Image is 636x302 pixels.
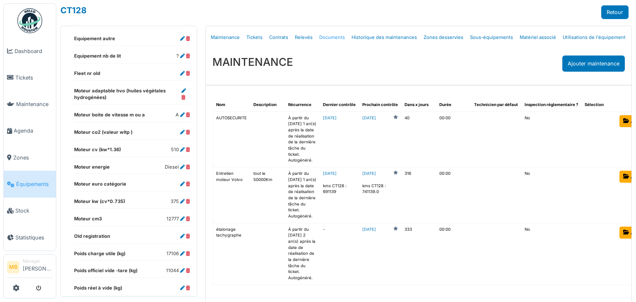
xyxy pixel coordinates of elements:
[559,28,629,47] a: Utilisations de l'équipement
[420,28,467,47] a: Zones desservies
[601,5,629,19] a: Retour
[4,91,56,118] a: Maintenance
[401,99,436,111] th: Dans x jours
[362,227,376,233] a: [DATE]
[436,111,471,167] td: 00:00
[176,53,190,60] dd: ?
[14,127,53,135] span: Agenda
[525,171,530,176] span: translation missing: fr.shared.no
[581,99,616,111] th: Sélection
[74,70,100,80] dt: Fleet nr old
[74,181,126,191] dt: Moteur euro catégorie
[250,99,285,111] th: Description
[320,223,359,285] td: -
[213,111,251,167] td: AUTOSECURITE
[74,35,115,46] dt: Equipement autre
[348,28,420,47] a: Historique des maintenances
[15,234,53,242] span: Statistiques
[362,115,376,121] a: [DATE]
[4,171,56,197] a: Équipements
[359,167,401,223] td: kms CT128 : 741139.0
[74,267,137,278] dt: Poids officiel vide -tare (kg)
[7,261,19,273] li: MB
[74,87,181,105] dt: Moteur adaptable hvo (huiles végétales hydrogénées)
[166,267,190,274] dd: 11044
[4,38,56,64] a: Dashboard
[74,285,122,295] dt: Poids réel à vide (kg)
[4,224,56,251] a: Statistiques
[14,47,53,55] span: Dashboard
[320,99,359,111] th: Dernier contrôle
[320,167,359,223] td: kms CT128 : 691139
[7,258,53,278] a: MB Manager[PERSON_NAME]
[266,28,291,47] a: Contrats
[285,99,320,111] th: Récurrence
[17,8,42,33] img: Badge_color-CXgf-gQk.svg
[171,146,190,153] dd: 510
[291,28,316,47] a: Relevés
[15,207,53,215] span: Stock
[74,146,121,157] dt: Moteur cv (kw*1.36)
[166,250,190,257] dd: 17106
[74,198,125,208] dt: Moteur kw (cv*0.735)
[471,99,521,111] th: Technicien par défaut
[436,99,471,111] th: Durée
[74,215,102,226] dt: Moteur cm3
[436,167,471,223] td: 00:00
[60,5,87,15] a: CT128
[4,144,56,171] a: Zones
[23,258,53,264] div: Manager
[74,233,110,243] dt: Old registration
[213,167,251,223] td: Entretien moteur Volvo
[74,129,132,139] dt: Moteur co2 (valeur wltp )
[401,111,436,167] td: 40
[362,171,376,177] a: [DATE]
[467,28,516,47] a: Sous-équipements
[165,164,190,171] dd: Diesel
[74,111,145,122] dt: Moteur boite de vitesse m ou a
[521,99,581,111] th: Inspection réglementaire ?
[285,223,320,285] td: À partir du [DATE] 2 an(s) après la date de réalisation de la dernière tâche du ticket. Autogénéré.
[213,99,251,111] th: Nom
[23,258,53,276] li: [PERSON_NAME]
[436,223,471,285] td: 00:00
[15,74,53,82] span: Tickets
[401,167,436,223] td: 316
[166,215,190,222] dd: 12777
[323,116,337,120] a: [DATE]
[250,167,285,223] td: tout le 50000Km
[525,227,530,232] span: translation missing: fr.shared.no
[285,167,320,223] td: À partir du [DATE] 1 an(s) après la date de réalisation de la dernière tâche du ticket. Autogénéré.
[401,223,436,285] td: 333
[4,198,56,224] a: Stock
[171,198,190,205] dd: 375
[207,28,243,47] a: Maintenance
[212,56,293,68] h3: MAINTENANCE
[4,118,56,144] a: Agenda
[316,28,348,47] a: Documents
[16,100,53,108] span: Maintenance
[323,171,337,176] a: [DATE]
[525,116,530,120] span: translation missing: fr.shared.no
[285,111,320,167] td: À partir du [DATE] 1 an(s) après la date de réalisation de la dernière tâche du ticket. Autogénéré.
[176,111,190,118] dd: A
[516,28,559,47] a: Matériel associé
[16,180,53,188] span: Équipements
[74,250,125,261] dt: Poids charge utile (kg)
[13,154,53,162] span: Zones
[243,28,266,47] a: Tickets
[359,99,401,111] th: Prochain contrôle
[4,64,56,91] a: Tickets
[74,53,121,63] dt: Equipement nb de lit
[213,223,251,285] td: étalonage tachygraphe
[74,164,110,174] dt: Moteur energie
[562,56,625,72] div: Ajouter maintenance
